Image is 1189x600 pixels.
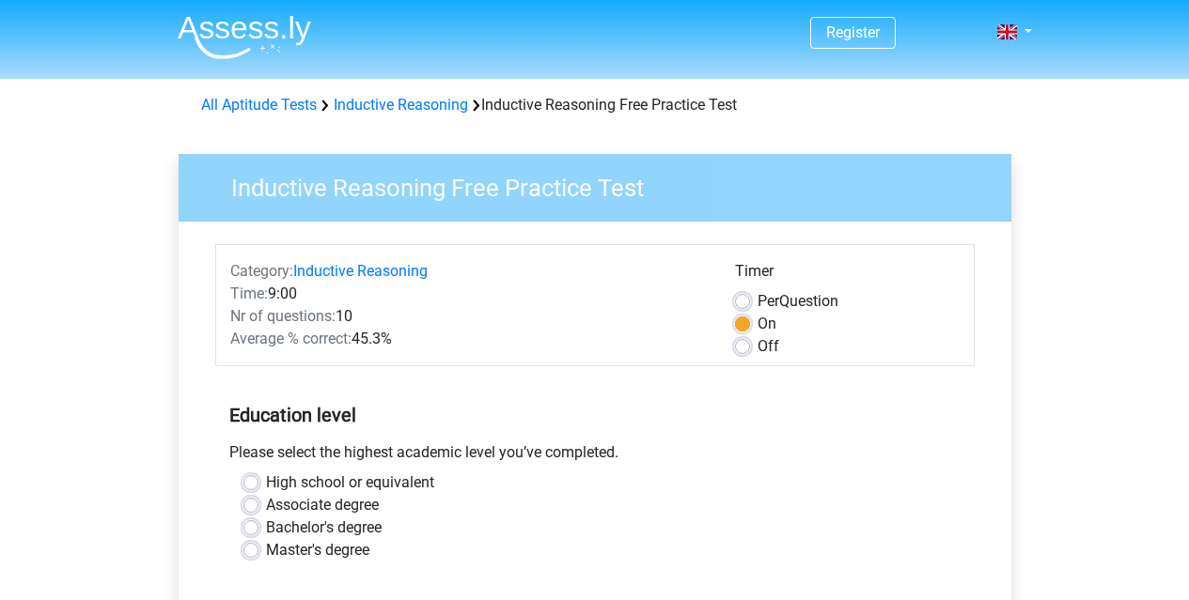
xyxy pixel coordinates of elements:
span: Category: [230,262,293,280]
a: Inductive Reasoning [334,96,468,114]
label: Off [758,335,779,358]
div: 10 [216,305,721,328]
label: Associate degree [266,494,379,516]
span: Time: [230,285,268,302]
label: On [758,313,776,335]
a: All Aptitude Tests [201,96,317,114]
label: Master's degree [266,539,369,562]
div: Inductive Reasoning Free Practice Test [194,94,996,116]
div: 45.3% [216,328,721,350]
span: Average % correct: [230,330,352,347]
label: Question [758,290,838,313]
div: Timer [735,260,960,290]
div: 9:00 [216,283,721,305]
a: Register [826,23,880,41]
div: Please select the highest academic level you’ve completed. [215,441,975,471]
h5: Education level [229,396,961,434]
a: Inductive Reasoning [293,262,428,280]
label: High school or equivalent [266,471,434,494]
h3: Inductive Reasoning Free Practice Test [209,166,997,203]
span: Nr of questions: [230,307,336,325]
img: Assessly [178,15,311,59]
label: Bachelor's degree [266,516,382,539]
span: Per [758,292,779,310]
